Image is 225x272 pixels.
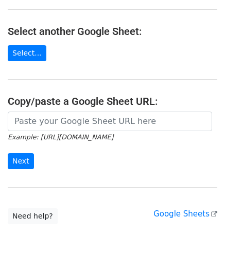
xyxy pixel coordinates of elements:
[8,112,212,131] input: Paste your Google Sheet URL here
[8,208,58,224] a: Need help?
[8,133,113,141] small: Example: [URL][DOMAIN_NAME]
[8,25,217,38] h4: Select another Google Sheet:
[8,95,217,107] h4: Copy/paste a Google Sheet URL:
[174,223,225,272] iframe: Chat Widget
[8,153,34,169] input: Next
[8,45,46,61] a: Select...
[153,209,217,219] a: Google Sheets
